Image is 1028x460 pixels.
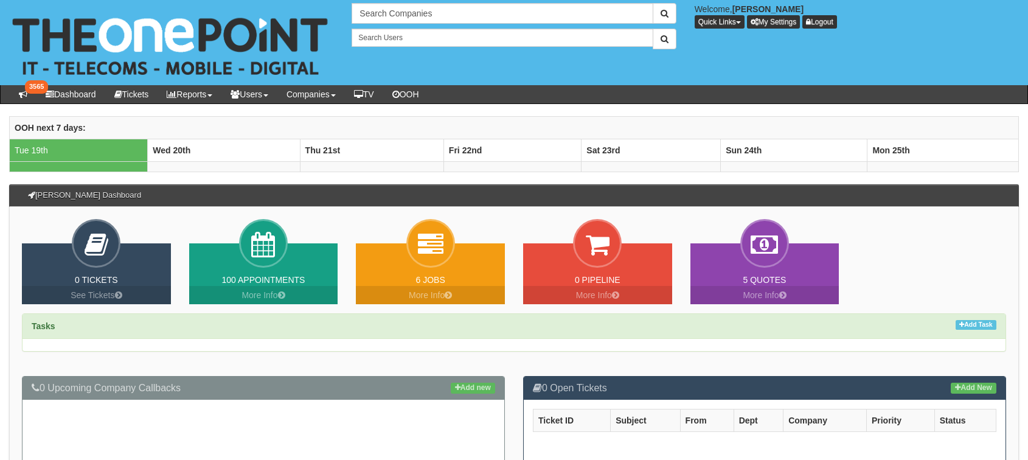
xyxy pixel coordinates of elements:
a: See Tickets [22,286,171,304]
a: Companies [277,85,345,103]
a: 6 Jobs [416,275,445,285]
a: TV [345,85,383,103]
a: Logout [802,15,837,29]
th: Dept [734,409,783,432]
th: Ticket ID [533,409,611,432]
th: Status [934,409,996,432]
a: More Info [523,286,672,304]
strong: Tasks [32,321,55,331]
th: Wed 20th [148,139,300,162]
a: Tickets [105,85,158,103]
td: Tue 19th [10,139,148,162]
h3: [PERSON_NAME] Dashboard [22,185,147,206]
a: More Info [189,286,338,304]
th: Thu 21st [300,139,443,162]
a: 5 Quotes [743,275,787,285]
a: Users [221,85,277,103]
span: 3565 [25,80,48,94]
input: Search Companies [352,3,653,24]
a: 0 Tickets [75,275,118,285]
a: 0 Pipeline [575,275,620,285]
b: [PERSON_NAME] [732,4,804,14]
h3: 0 Open Tickets [533,383,996,394]
a: Reports [158,85,221,103]
a: Add New [951,383,996,394]
th: Priority [866,409,934,432]
th: Sat 23rd [582,139,721,162]
a: Dashboard [36,85,105,103]
a: 100 Appointments [222,275,305,285]
th: Fri 22nd [443,139,581,162]
th: Subject [611,409,680,432]
a: Add new [451,383,495,394]
a: More Info [690,286,839,304]
th: From [680,409,734,432]
div: Welcome, [686,3,1028,29]
a: OOH [383,85,428,103]
th: Sun 24th [721,139,867,162]
button: Quick Links [695,15,745,29]
input: Search Users [352,29,653,47]
th: Mon 25th [867,139,1019,162]
a: Add Task [956,320,996,330]
h3: 0 Upcoming Company Callbacks [32,383,495,394]
a: My Settings [747,15,801,29]
th: Company [783,409,867,432]
a: More Info [356,286,505,304]
th: OOH next 7 days: [10,117,1019,139]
